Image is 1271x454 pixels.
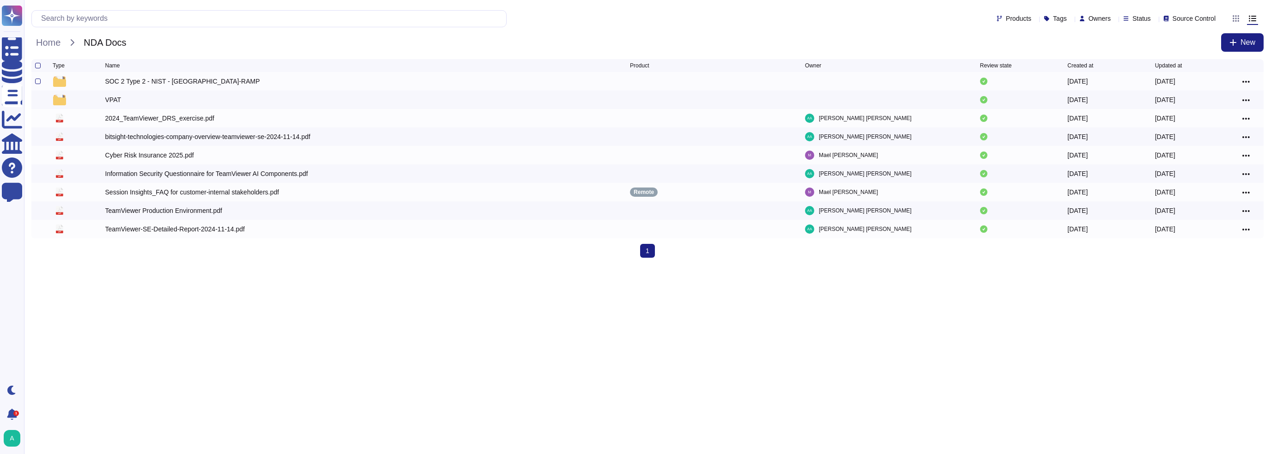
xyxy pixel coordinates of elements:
[1067,95,1088,104] div: [DATE]
[1067,151,1088,160] div: [DATE]
[1067,77,1088,86] div: [DATE]
[53,63,65,68] span: Type
[2,428,27,448] button: user
[1155,206,1175,215] div: [DATE]
[1053,15,1067,22] span: Tags
[1173,15,1216,22] span: Source Control
[1155,188,1175,197] div: [DATE]
[805,169,814,178] img: user
[105,63,120,68] span: Name
[53,94,66,105] img: folder
[634,189,654,195] p: Remote
[630,63,649,68] span: Product
[1067,224,1088,234] div: [DATE]
[36,11,506,27] input: Search by keywords
[105,95,121,104] div: VPAT
[640,244,655,258] span: 1
[1067,114,1088,123] div: [DATE]
[819,132,912,141] span: [PERSON_NAME] [PERSON_NAME]
[1155,77,1175,86] div: [DATE]
[1067,132,1088,141] div: [DATE]
[13,411,19,416] div: 1
[1067,188,1088,197] div: [DATE]
[980,63,1012,68] span: Review state
[53,76,66,87] img: folder
[105,224,245,234] div: TeamViewer-SE-Detailed-Report-2024-11-14.pdf
[819,188,878,197] span: Mael [PERSON_NAME]
[105,77,260,86] div: SOC 2 Type 2 - NIST - [GEOGRAPHIC_DATA]-RAMP
[105,169,308,178] div: Information Security Questionnaire for TeamViewer AI Components.pdf
[1089,15,1111,22] span: Owners
[4,430,20,447] img: user
[1155,169,1175,178] div: [DATE]
[1155,95,1175,104] div: [DATE]
[1067,206,1088,215] div: [DATE]
[31,36,65,49] span: Home
[105,188,279,197] div: Session Insights_FAQ for customer-internal stakeholders.pdf
[105,114,214,123] div: 2024_TeamViewer_DRS_exercise.pdf
[105,206,222,215] div: TeamViewer Production Environment.pdf
[1067,63,1093,68] span: Created at
[1221,33,1264,52] button: New
[805,206,814,215] img: user
[79,36,131,49] span: NDA Docs
[819,114,912,123] span: [PERSON_NAME] [PERSON_NAME]
[1155,114,1175,123] div: [DATE]
[1155,63,1182,68] span: Updated at
[819,169,912,178] span: [PERSON_NAME] [PERSON_NAME]
[1067,169,1088,178] div: [DATE]
[819,224,912,234] span: [PERSON_NAME] [PERSON_NAME]
[105,132,310,141] div: bitsight-technologies-company-overview-teamviewer-se-2024-11-14.pdf
[1241,39,1255,46] span: New
[1155,151,1175,160] div: [DATE]
[805,224,814,234] img: user
[1132,15,1151,22] span: Status
[1155,132,1175,141] div: [DATE]
[819,206,912,215] span: [PERSON_NAME] [PERSON_NAME]
[805,132,814,141] img: user
[819,151,878,160] span: Mael [PERSON_NAME]
[805,151,814,160] img: user
[805,63,821,68] span: Owner
[805,114,814,123] img: user
[1006,15,1031,22] span: Products
[105,151,194,160] div: Cyber Risk Insurance 2025.pdf
[805,188,814,197] img: user
[1155,224,1175,234] div: [DATE]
